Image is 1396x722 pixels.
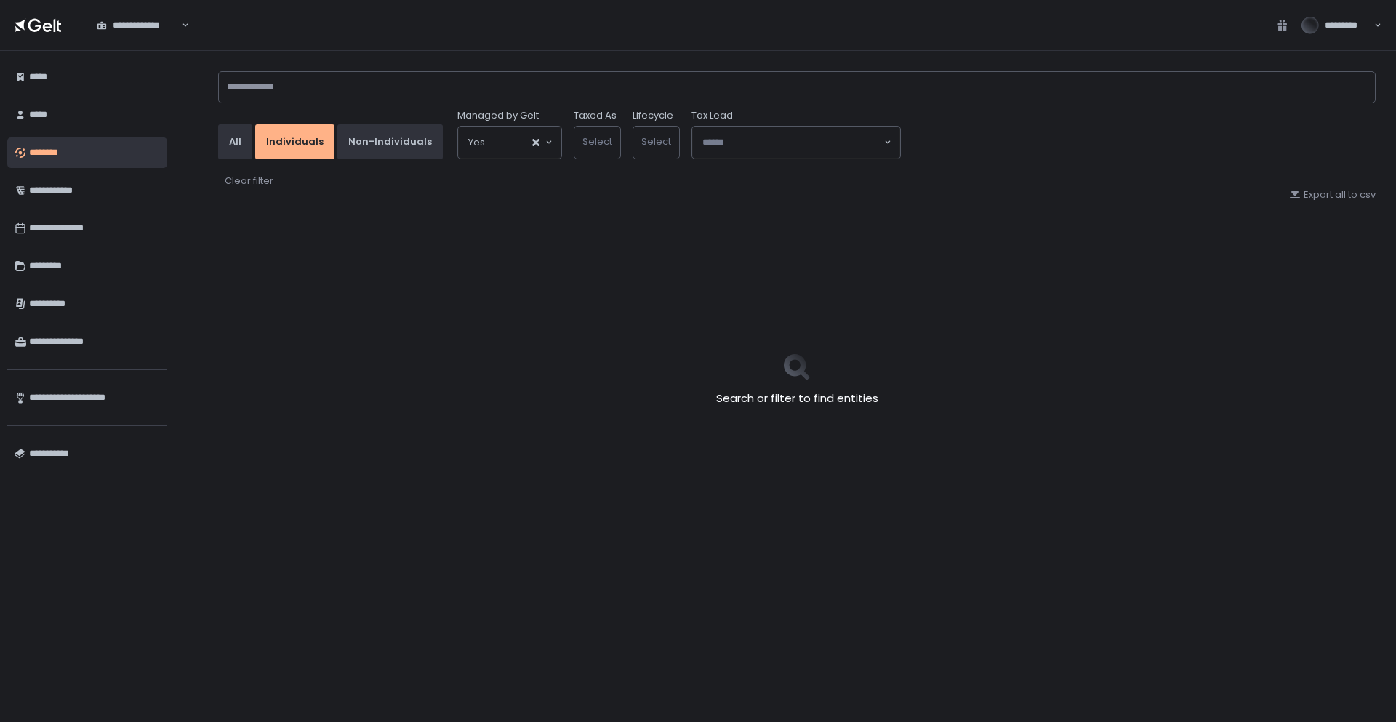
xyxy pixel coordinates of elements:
button: Non-Individuals [337,124,443,159]
span: Select [641,135,671,148]
div: Search for option [458,127,561,159]
span: Yes [468,135,485,150]
h2: Search or filter to find entities [716,390,878,407]
button: Individuals [255,124,334,159]
button: Clear filter [224,174,274,188]
input: Search for option [702,135,883,150]
div: Individuals [266,135,324,148]
input: Search for option [485,135,531,150]
div: Non-Individuals [348,135,432,148]
button: All [218,124,252,159]
div: All [229,135,241,148]
button: Clear Selected [532,139,539,146]
span: Tax Lead [691,109,733,122]
span: Select [582,135,612,148]
button: Export all to csv [1289,188,1376,201]
div: Clear filter [225,175,273,188]
label: Taxed As [574,109,617,122]
label: Lifecycle [633,109,673,122]
div: Search for option [87,10,189,41]
span: Managed by Gelt [457,109,539,122]
div: Search for option [692,127,900,159]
